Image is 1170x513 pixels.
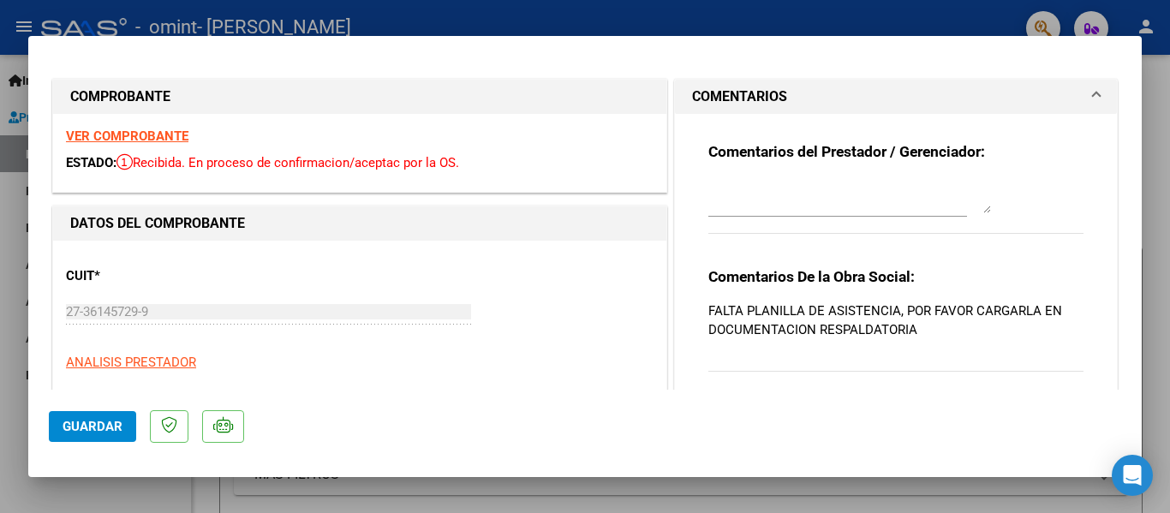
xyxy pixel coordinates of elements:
[70,215,245,231] strong: DATOS DEL COMPROBANTE
[49,411,136,442] button: Guardar
[708,268,915,285] strong: Comentarios De la Obra Social:
[1112,455,1153,496] div: Open Intercom Messenger
[708,301,1083,339] p: FALTA PLANILLA DE ASISTENCIA, POR FAVOR CARGARLA EN DOCUMENTACION RESPALDATORIA
[66,155,116,170] span: ESTADO:
[675,80,1117,114] mat-expansion-panel-header: COMENTARIOS
[692,86,787,107] h1: COMENTARIOS
[66,128,188,144] a: VER COMPROBANTE
[708,143,985,160] strong: Comentarios del Prestador / Gerenciador:
[116,155,459,170] span: Recibida. En proceso de confirmacion/aceptac por la OS.
[70,88,170,104] strong: COMPROBANTE
[66,355,196,370] span: ANALISIS PRESTADOR
[66,266,242,286] p: CUIT
[675,114,1117,417] div: COMENTARIOS
[63,419,122,434] span: Guardar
